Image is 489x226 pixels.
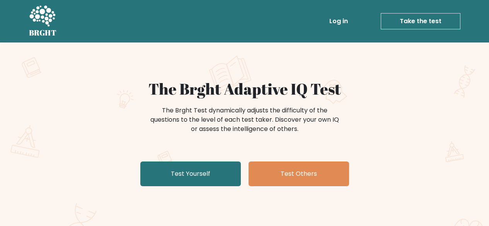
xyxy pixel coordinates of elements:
a: Log in [326,14,351,29]
div: The Brght Test dynamically adjusts the difficulty of the questions to the level of each test take... [148,106,341,134]
a: Test Yourself [140,161,241,186]
h1: The Brght Adaptive IQ Test [56,80,433,98]
h5: BRGHT [29,28,57,37]
a: Take the test [381,13,460,29]
a: BRGHT [29,3,57,39]
a: Test Others [249,161,349,186]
